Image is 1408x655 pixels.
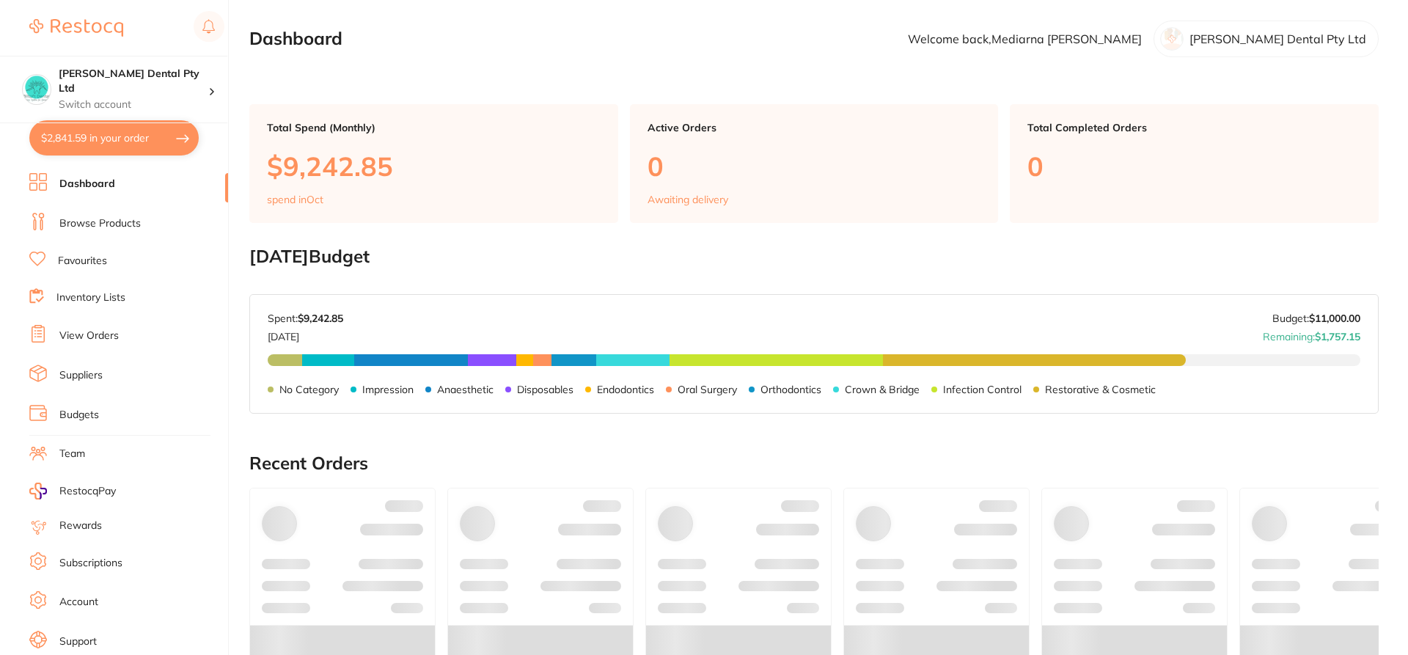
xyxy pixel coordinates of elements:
[59,595,98,610] a: Account
[59,98,208,112] p: Switch account
[760,384,821,395] p: Orthodontics
[29,11,123,45] a: Restocq Logo
[597,384,654,395] p: Endodontics
[1027,122,1361,133] p: Total Completed Orders
[59,368,103,383] a: Suppliers
[267,122,601,133] p: Total Spend (Monthly)
[29,483,47,500] img: RestocqPay
[29,483,116,500] a: RestocqPay
[268,325,343,343] p: [DATE]
[59,519,102,533] a: Rewards
[630,104,999,223] a: Active Orders0Awaiting delivery
[1027,151,1361,181] p: 0
[678,384,737,395] p: Oral Surgery
[1010,104,1379,223] a: Total Completed Orders0
[648,122,981,133] p: Active Orders
[59,216,141,231] a: Browse Products
[29,19,123,37] img: Restocq Logo
[1045,384,1156,395] p: Restorative & Cosmetic
[59,447,85,461] a: Team
[1272,312,1360,324] p: Budget:
[249,453,1379,474] h2: Recent Orders
[59,177,115,191] a: Dashboard
[58,254,107,268] a: Favourites
[268,312,343,324] p: Spent:
[56,290,125,305] a: Inventory Lists
[362,384,414,395] p: Impression
[1315,330,1360,343] strong: $1,757.15
[845,384,920,395] p: Crown & Bridge
[23,75,51,103] img: Biltoft Dental Pty Ltd
[249,104,618,223] a: Total Spend (Monthly)$9,242.85spend inOct
[267,194,323,205] p: spend in Oct
[249,246,1379,267] h2: [DATE] Budget
[59,556,122,571] a: Subscriptions
[298,312,343,325] strong: $9,242.85
[648,194,728,205] p: Awaiting delivery
[59,634,97,649] a: Support
[59,484,116,499] span: RestocqPay
[437,384,494,395] p: Anaesthetic
[1309,312,1360,325] strong: $11,000.00
[648,151,981,181] p: 0
[249,29,342,49] h2: Dashboard
[1189,32,1366,45] p: [PERSON_NAME] Dental Pty Ltd
[1263,325,1360,343] p: Remaining:
[59,408,99,422] a: Budgets
[279,384,339,395] p: No Category
[908,32,1142,45] p: Welcome back, Mediarna [PERSON_NAME]
[29,120,199,155] button: $2,841.59 in your order
[267,151,601,181] p: $9,242.85
[59,67,208,95] h4: Biltoft Dental Pty Ltd
[517,384,573,395] p: Disposables
[59,329,119,343] a: View Orders
[943,384,1022,395] p: Infection Control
